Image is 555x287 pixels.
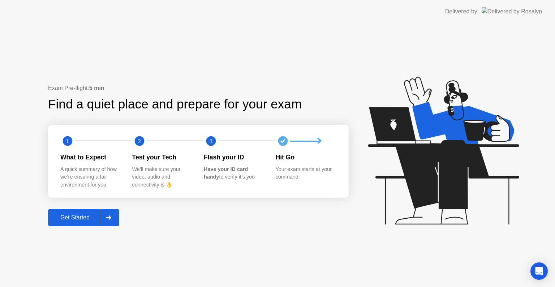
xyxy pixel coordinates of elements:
div: A quick summary of how we’re ensuring a fair environment for you [60,166,121,189]
b: Have your ID card handy [204,166,248,180]
div: Exam Pre-flight: [48,84,349,93]
div: What to Expect [60,153,121,162]
div: Your exam starts at your command [276,166,336,181]
div: We’ll make sure your video, audio and connectivity is 👌 [132,166,193,189]
text: 2 [138,138,141,145]
button: Get Started [48,209,119,226]
img: Delivered by Rosalyn [482,7,542,16]
div: Open Intercom Messenger [530,262,548,280]
div: Get Started [50,214,100,221]
b: 5 min [89,85,104,91]
div: Delivered by [445,7,477,16]
div: Flash your ID [204,153,264,162]
div: Find a quiet place and prepare for your exam [48,95,303,114]
div: Hit Go [276,153,336,162]
text: 3 [210,138,212,145]
div: to verify it’s you [204,166,264,181]
div: Test your Tech [132,153,193,162]
text: 1 [66,138,69,145]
